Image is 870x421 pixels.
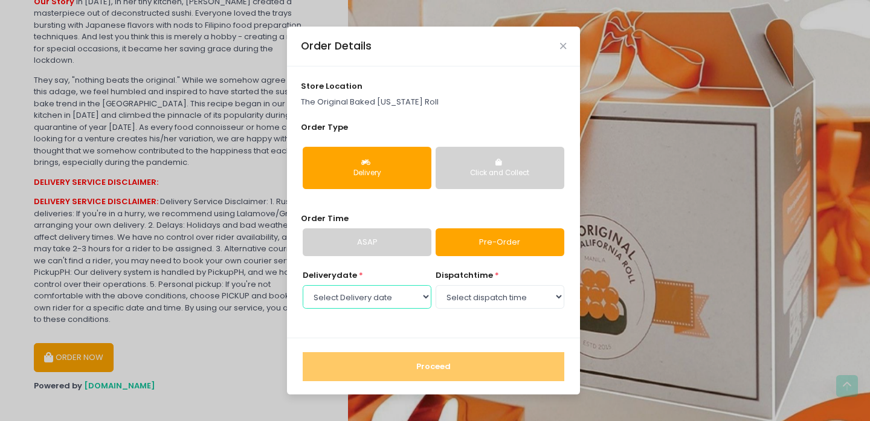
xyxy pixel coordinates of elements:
span: Order Time [301,213,349,224]
div: Delivery [311,168,423,179]
a: Pre-Order [436,228,564,256]
a: ASAP [303,228,431,256]
span: dispatch time [436,269,493,281]
button: Close [560,43,566,49]
button: Click and Collect [436,147,564,189]
span: Delivery date [303,269,357,281]
button: Proceed [303,352,564,381]
div: Click and Collect [444,168,556,179]
div: Order Details [301,38,372,54]
span: Order Type [301,121,348,133]
span: store location [301,80,362,92]
p: The Original Baked [US_STATE] Roll [301,96,567,108]
button: Delivery [303,147,431,189]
